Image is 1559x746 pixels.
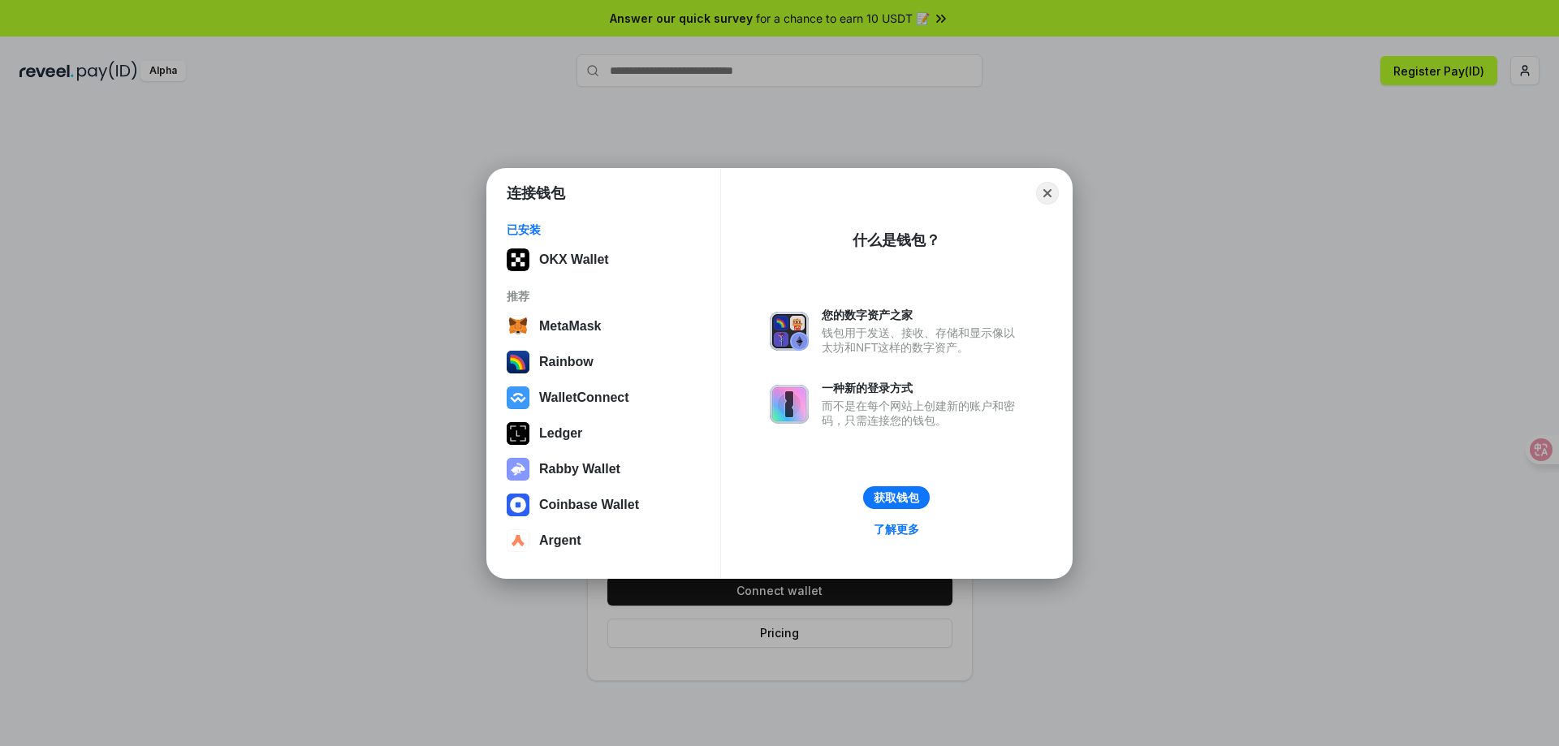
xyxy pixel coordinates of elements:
button: Argent [502,524,706,557]
button: MetaMask [502,310,706,343]
div: Coinbase Wallet [539,498,639,512]
div: OKX Wallet [539,252,609,267]
h1: 连接钱包 [507,183,565,203]
button: Coinbase Wallet [502,489,706,521]
button: Ledger [502,417,706,450]
button: 获取钱包 [863,486,930,509]
div: 钱包用于发送、接收、存储和显示像以太坊和NFT这样的数字资产。 [822,326,1023,355]
img: svg+xml,%3Csvg%20width%3D%22120%22%20height%3D%22120%22%20viewBox%3D%220%200%20120%20120%22%20fil... [507,351,529,373]
button: Rabby Wallet [502,453,706,485]
img: svg+xml,%3Csvg%20width%3D%2228%22%20height%3D%2228%22%20viewBox%3D%220%200%2028%2028%22%20fill%3D... [507,315,529,338]
button: Close [1036,182,1059,205]
img: svg+xml,%3Csvg%20xmlns%3D%22http%3A%2F%2Fwww.w3.org%2F2000%2Fsvg%22%20width%3D%2228%22%20height%3... [507,422,529,445]
img: svg+xml,%3Csvg%20xmlns%3D%22http%3A%2F%2Fwww.w3.org%2F2000%2Fsvg%22%20fill%3D%22none%22%20viewBox... [770,312,809,351]
a: 了解更多 [864,519,929,540]
div: MetaMask [539,319,601,334]
img: svg+xml,%3Csvg%20xmlns%3D%22http%3A%2F%2Fwww.w3.org%2F2000%2Fsvg%22%20fill%3D%22none%22%20viewBox... [507,458,529,481]
img: svg+xml,%3Csvg%20width%3D%2228%22%20height%3D%2228%22%20viewBox%3D%220%200%2028%2028%22%20fill%3D... [507,494,529,516]
div: 一种新的登录方式 [822,381,1023,395]
button: OKX Wallet [502,244,706,276]
div: 获取钱包 [874,490,919,505]
div: 推荐 [507,289,701,304]
div: 您的数字资产之家 [822,308,1023,322]
div: 而不是在每个网站上创建新的账户和密码，只需连接您的钱包。 [822,399,1023,428]
div: Rainbow [539,355,594,369]
button: Rainbow [502,346,706,378]
button: WalletConnect [502,382,706,414]
div: Ledger [539,426,582,441]
div: 已安装 [507,222,701,237]
img: svg+xml,%3Csvg%20width%3D%2228%22%20height%3D%2228%22%20viewBox%3D%220%200%2028%2028%22%20fill%3D... [507,529,529,552]
img: 5VZ71FV6L7PA3gg3tXrdQ+DgLhC+75Wq3no69P3MC0NFQpx2lL04Ql9gHK1bRDjsSBIvScBnDTk1WrlGIZBorIDEYJj+rhdgn... [507,248,529,271]
div: Argent [539,533,581,548]
img: svg+xml,%3Csvg%20xmlns%3D%22http%3A%2F%2Fwww.w3.org%2F2000%2Fsvg%22%20fill%3D%22none%22%20viewBox... [770,385,809,424]
div: 什么是钱包？ [853,231,940,250]
div: WalletConnect [539,390,629,405]
div: 了解更多 [874,522,919,537]
div: Rabby Wallet [539,462,620,476]
img: svg+xml,%3Csvg%20width%3D%2228%22%20height%3D%2228%22%20viewBox%3D%220%200%2028%2028%22%20fill%3D... [507,386,529,409]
